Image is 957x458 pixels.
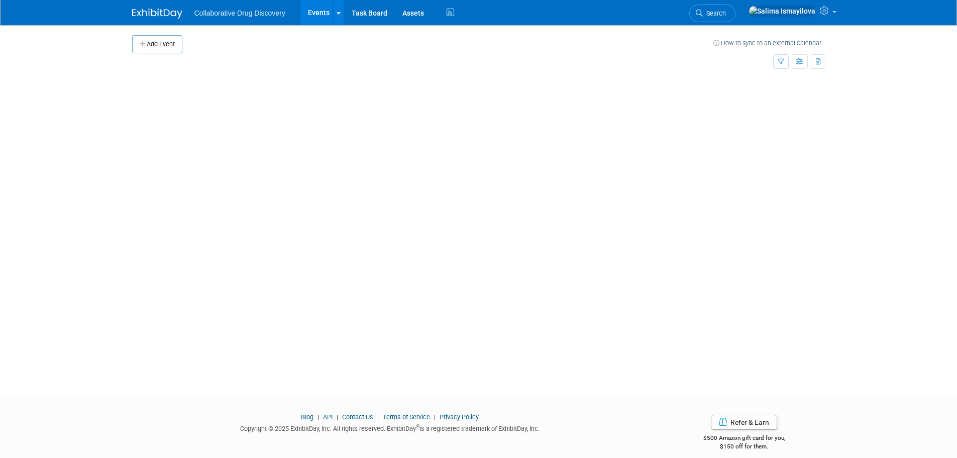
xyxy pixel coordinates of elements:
[375,413,381,421] span: |
[440,413,479,421] a: Privacy Policy
[713,39,825,47] a: How to sync to an external calendar...
[383,413,430,421] a: Terms of Service
[663,442,825,451] div: $150 off for them.
[132,9,182,19] img: ExhibitDay
[749,6,816,17] img: Salima Ismayilova
[703,10,726,17] span: Search
[663,427,825,450] div: $500 Amazon gift card for you,
[711,415,777,430] a: Refer & Earn
[132,35,182,53] button: Add Event
[323,413,333,421] a: API
[334,413,341,421] span: |
[342,413,373,421] a: Contact Us
[432,413,438,421] span: |
[194,9,285,17] span: Collaborative Drug Discovery
[315,413,322,421] span: |
[689,5,735,22] a: Search
[416,424,419,429] sup: ®
[301,413,313,421] a: Blog
[132,422,649,433] div: Copyright © 2025 ExhibitDay, Inc. All rights reserved. ExhibitDay is a registered trademark of Ex...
